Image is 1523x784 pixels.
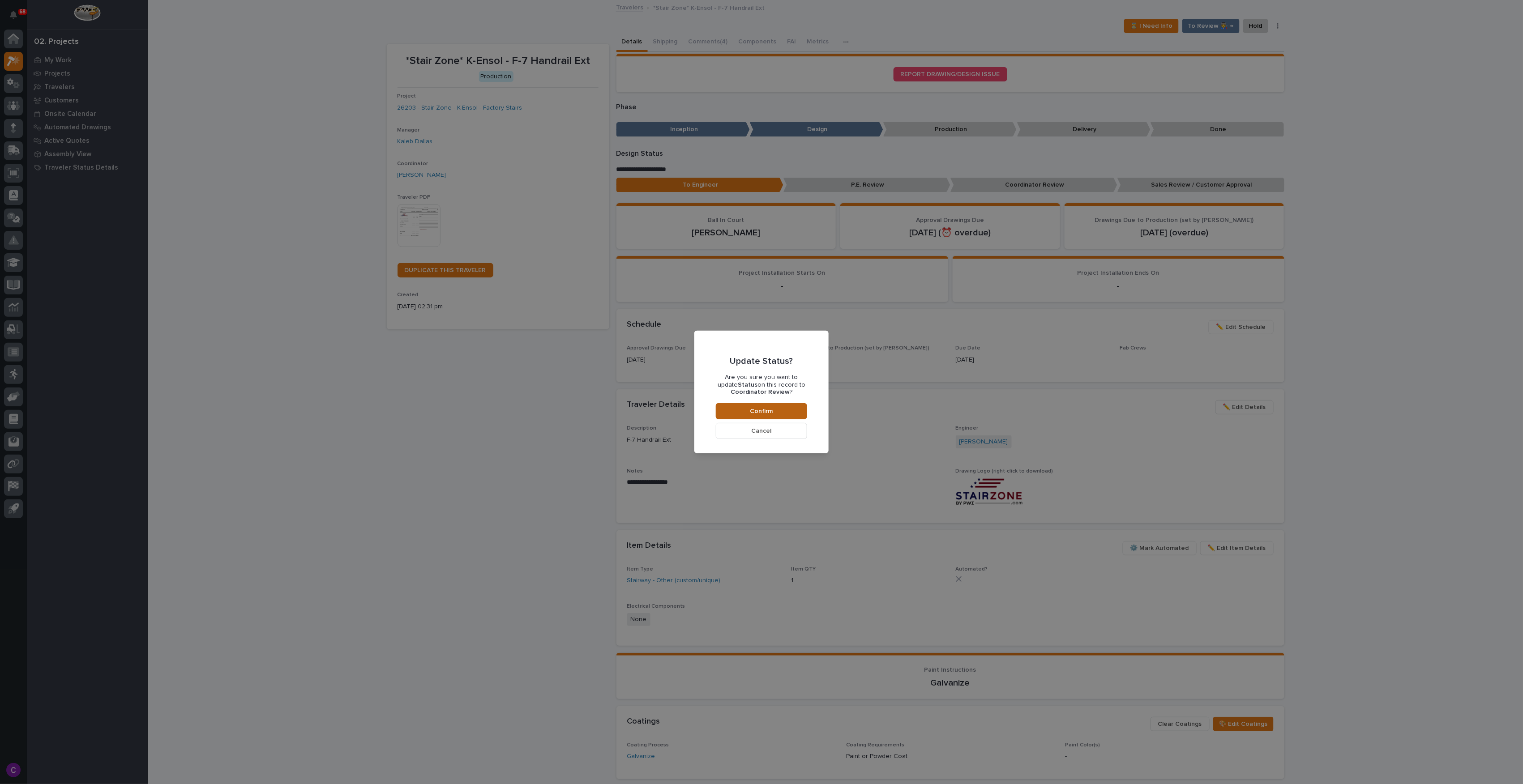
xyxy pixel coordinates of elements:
[738,382,757,388] b: Status
[731,389,790,395] b: Coordinator Review
[716,403,807,419] button: Confirm
[750,407,773,415] span: Confirm
[752,427,772,435] span: Cancel
[716,423,807,439] button: Cancel
[730,356,793,366] p: Update Status?
[716,374,807,396] p: Are you sure you want to update on this record to ?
